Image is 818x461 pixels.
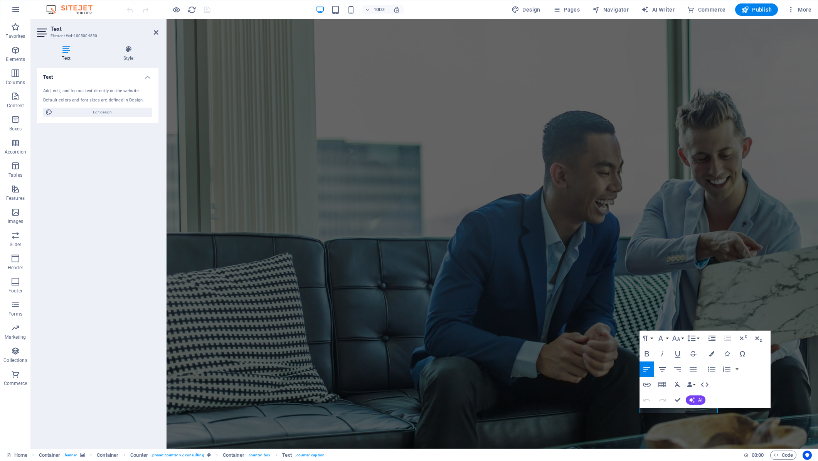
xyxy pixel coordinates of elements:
[553,6,580,14] span: Pages
[686,331,700,346] button: Line Height
[9,126,22,132] p: Boxes
[5,33,25,39] p: Favorites
[187,5,196,14] button: reload
[207,453,211,457] i: This element is a customizable preset
[640,392,654,408] button: Undo (Ctrl+Z)
[735,3,778,16] button: Publish
[757,452,758,458] span: :
[167,19,818,449] iframe: To enrich screen reader interactions, please activate Accessibility in Grammarly extension settings
[44,5,102,14] img: Editor Logo
[130,451,148,460] span: Click to select. Double-click to edit
[43,108,152,117] button: Edit design
[8,218,24,225] p: Images
[172,5,181,14] button: Click here to leave preview mode and continue editing
[803,451,812,460] button: Usercentrics
[6,195,25,201] p: Features
[7,103,24,109] p: Content
[638,3,678,16] button: AI Writer
[373,5,385,14] h6: 100%
[734,361,740,377] button: Ordered List
[655,377,670,392] button: Insert Table
[641,6,675,14] span: AI Writer
[282,451,292,460] span: Click to select. Double-click to edit
[735,346,750,361] button: Special Characters
[63,451,77,460] span: . banner
[640,361,654,377] button: Align Left
[752,451,764,460] span: 00 00
[37,46,98,62] h4: Text
[698,398,702,402] span: AI
[655,392,670,408] button: Redo (Ctrl+Shift+Z)
[670,361,685,377] button: Align Right
[4,380,27,387] p: Commerce
[787,6,811,14] span: More
[362,5,389,14] button: 100%
[697,377,712,392] button: HTML
[640,346,654,361] button: Bold (Ctrl+B)
[741,6,772,14] span: Publish
[98,46,158,62] h4: Style
[686,361,700,377] button: Align Justify
[655,331,670,346] button: Font Family
[6,56,25,62] p: Elements
[736,331,750,346] button: Superscript
[751,331,766,346] button: Subscript
[770,451,796,460] button: Code
[784,3,815,16] button: More
[686,346,700,361] button: Strikethrough
[508,3,544,16] div: Design (Ctrl+Alt+Y)
[719,361,734,377] button: Ordered List
[97,451,118,460] span: Click to select. Double-click to edit
[37,68,158,82] h4: Text
[589,3,632,16] button: Navigator
[5,149,26,155] p: Accordion
[43,97,152,104] div: Default colors and font sizes are defined in Design.
[393,6,400,13] i: On resize automatically adjust zoom level to fit chosen device.
[3,357,27,363] p: Collections
[686,395,705,405] button: AI
[720,331,735,346] button: Decrease Indent
[684,3,729,16] button: Commerce
[6,79,25,86] p: Columns
[670,392,685,408] button: Confirm (Ctrl+⏎)
[640,331,654,346] button: Paragraph Format
[43,88,152,95] div: Add, edit, and format text directly on the website.
[655,346,670,361] button: Italic (Ctrl+I)
[670,346,685,361] button: Underline (Ctrl+U)
[686,377,697,392] button: Data Bindings
[80,453,85,457] i: This element contains a background
[5,334,26,340] p: Marketing
[720,346,734,361] button: Icons
[151,451,204,460] span: . preset-counter-v2-consulting
[55,108,150,117] span: Edit design
[670,377,685,392] button: Clear Formatting
[704,346,719,361] button: Colors
[640,377,654,392] button: Insert Link
[50,32,143,39] h3: Element #ed-1005004850
[8,172,22,178] p: Tables
[50,25,158,32] h2: Text
[247,451,270,460] span: . counter-box
[744,451,764,460] h6: Session time
[295,451,325,460] span: . counter-caption
[187,5,196,14] i: Reload page
[774,451,793,460] span: Code
[512,6,540,14] span: Design
[687,6,726,14] span: Commerce
[550,3,583,16] button: Pages
[8,265,23,271] p: Header
[39,451,325,460] nav: breadcrumb
[670,331,685,346] button: Font Size
[39,451,61,460] span: Click to select. Double-click to edit
[8,288,22,294] p: Footer
[10,241,22,248] p: Slider
[704,361,719,377] button: Unordered List
[655,361,670,377] button: Align Center
[6,451,27,460] a: Click to cancel selection. Double-click to open Pages
[592,6,629,14] span: Navigator
[508,3,544,16] button: Design
[8,311,22,317] p: Forms
[223,451,244,460] span: Click to select. Double-click to edit
[705,331,719,346] button: Increase Indent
